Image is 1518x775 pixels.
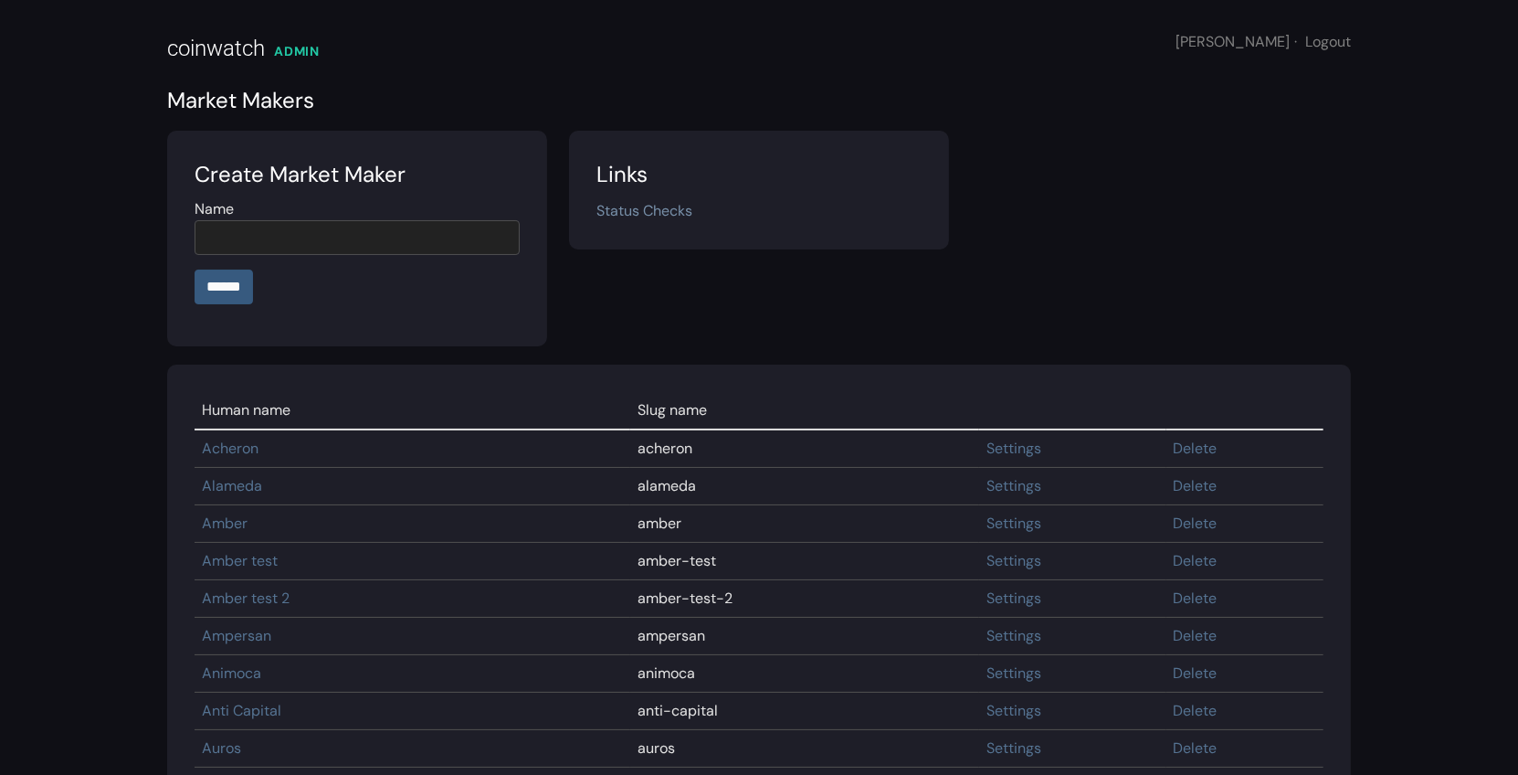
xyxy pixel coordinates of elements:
[202,664,261,683] a: Animoca
[986,476,1041,495] a: Settings
[167,32,265,65] div: coinwatch
[202,738,241,758] a: Auros
[630,655,979,693] td: animoca
[195,158,520,191] div: Create Market Maker
[195,198,234,220] label: Name
[1174,439,1218,458] a: Delete
[630,580,979,618] td: amber-test-2
[986,626,1041,645] a: Settings
[630,392,979,430] td: Slug name
[202,476,262,495] a: Alameda
[274,42,320,61] div: ADMIN
[596,201,692,220] a: Status Checks
[1294,32,1297,51] span: ·
[986,664,1041,683] a: Settings
[596,158,922,191] div: Links
[202,626,271,645] a: Ampersan
[986,738,1041,758] a: Settings
[202,701,281,720] a: Anti Capital
[986,439,1041,458] a: Settings
[1305,32,1351,51] a: Logout
[1175,31,1351,53] div: [PERSON_NAME]
[202,551,278,570] a: Amber test
[195,392,630,430] td: Human name
[1174,514,1218,533] a: Delete
[630,505,979,543] td: amber
[1174,589,1218,608] a: Delete
[630,618,979,655] td: ampersan
[630,730,979,768] td: auros
[630,543,979,580] td: amber-test
[986,701,1041,720] a: Settings
[1174,701,1218,720] a: Delete
[630,430,979,468] td: acheron
[202,439,258,458] a: Acheron
[630,693,979,730] td: anti-capital
[1174,738,1218,758] a: Delete
[202,589,290,608] a: Amber test 2
[1174,551,1218,570] a: Delete
[1174,626,1218,645] a: Delete
[1174,476,1218,495] a: Delete
[167,84,1351,117] div: Market Makers
[630,468,979,505] td: alameda
[202,514,248,533] a: Amber
[986,589,1041,608] a: Settings
[986,551,1041,570] a: Settings
[986,514,1041,533] a: Settings
[1174,664,1218,683] a: Delete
